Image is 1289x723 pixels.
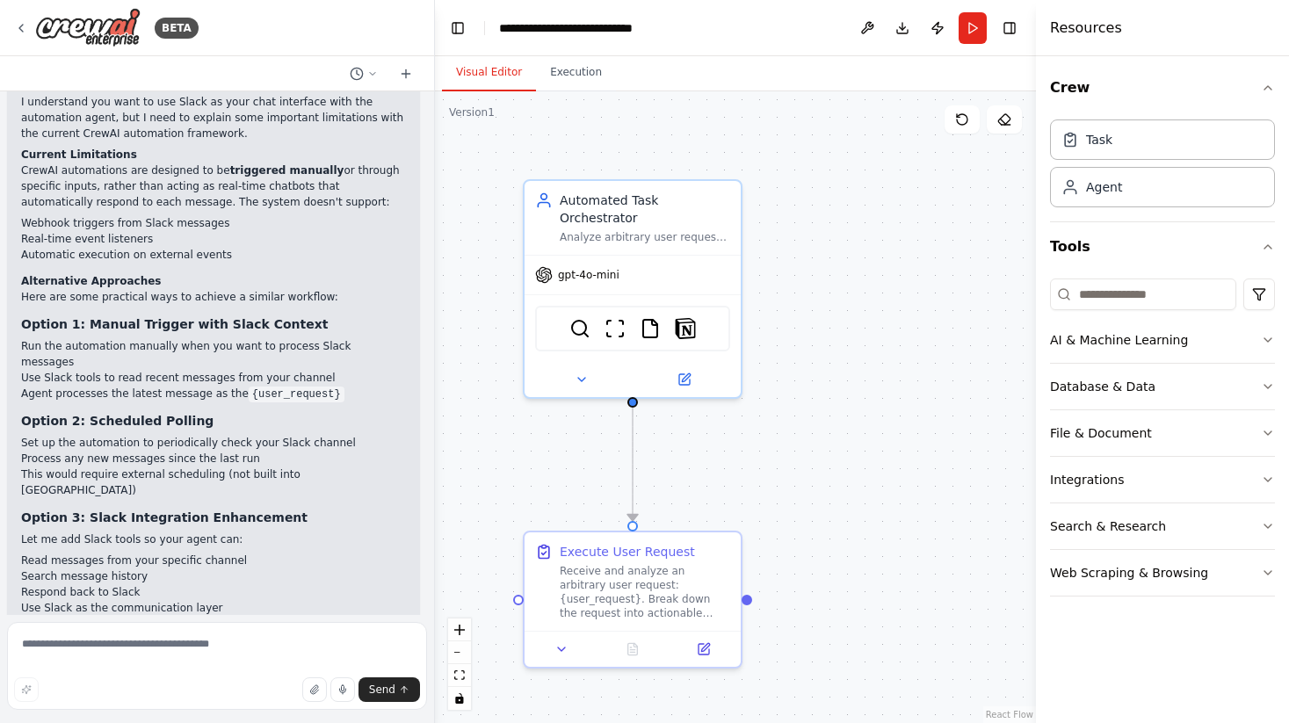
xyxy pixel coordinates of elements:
[21,148,137,161] strong: Current Limitations
[675,318,696,339] img: Notion
[445,16,470,40] button: Hide left sidebar
[21,584,406,600] li: Respond back to Slack
[1050,424,1152,442] div: File & Document
[1050,457,1275,502] button: Integrations
[21,510,308,524] strong: Option 3: Slack Integration Enhancement
[499,19,687,37] nav: breadcrumb
[21,568,406,584] li: Search message history
[560,543,695,560] div: Execute User Request
[1086,178,1122,196] div: Agent
[449,105,495,119] div: Version 1
[155,18,199,39] div: BETA
[1050,18,1122,39] h4: Resources
[21,370,406,386] li: Use Slack tools to read recent messages from your channel
[21,466,406,498] li: This would require external scheduling (not built into [GEOGRAPHIC_DATA])
[21,289,406,305] p: Here are some practical ways to achieve a similar workflow:
[1050,222,1275,271] button: Tools
[605,318,626,339] img: ScrapeWebsiteTool
[560,192,730,227] div: Automated Task Orchestrator
[392,63,420,84] button: Start a new chat
[560,230,730,244] div: Analyze arbitrary user requests, assess available tools and capabilities, and execute as much wor...
[14,677,39,702] button: Improve this prompt
[624,408,641,521] g: Edge from 42d9c359-a099-426b-8ef2-f366cb26a88f to 879c95f0-d8fe-42ae-bea1-d4998e1b9499
[1050,517,1166,535] div: Search & Research
[1050,550,1275,596] button: Web Scraping & Browsing
[448,641,471,664] button: zoom out
[1086,131,1112,148] div: Task
[448,664,471,687] button: fit view
[634,369,734,390] button: Open in side panel
[369,683,395,697] span: Send
[21,553,406,568] li: Read messages from your specific channel
[560,564,730,620] div: Receive and analyze an arbitrary user request: {user_request}. Break down the request into action...
[21,338,406,370] li: Run the automation manually when you want to process Slack messages
[523,531,742,669] div: Execute User RequestReceive and analyze an arbitrary user request: {user_request}. Break down the...
[21,386,406,401] li: Agent processes the latest message as the
[1050,331,1188,349] div: AI & Machine Learning
[1050,471,1124,488] div: Integrations
[1050,503,1275,549] button: Search & Research
[21,231,406,247] li: Real-time event listeners
[21,215,406,231] li: Webhook triggers from Slack messages
[1050,564,1208,582] div: Web Scraping & Browsing
[997,16,1022,40] button: Hide right sidebar
[1050,112,1275,221] div: Crew
[21,531,406,547] p: Let me add Slack tools so your agent can:
[249,387,344,402] code: {user_request}
[21,247,406,263] li: Automatic execution on external events
[986,710,1033,719] a: React Flow attribution
[523,179,742,399] div: Automated Task OrchestratorAnalyze arbitrary user requests, assess available tools and capabiliti...
[1050,410,1275,456] button: File & Document
[558,268,619,282] span: gpt-4o-mini
[21,435,406,451] li: Set up the automation to periodically check your Slack channel
[569,318,590,339] img: SerperDevTool
[343,63,385,84] button: Switch to previous chat
[596,639,670,660] button: No output available
[1050,317,1275,363] button: AI & Machine Learning
[21,414,214,428] strong: Option 2: Scheduled Polling
[536,54,616,91] button: Execution
[1050,364,1275,409] button: Database & Data
[1050,63,1275,112] button: Crew
[330,677,355,702] button: Click to speak your automation idea
[1050,378,1155,395] div: Database & Data
[21,317,328,331] strong: Option 1: Manual Trigger with Slack Context
[448,618,471,641] button: zoom in
[21,600,406,616] li: Use Slack as the communication layer
[302,677,327,702] button: Upload files
[230,164,344,177] strong: triggered manually
[448,618,471,710] div: React Flow controls
[21,94,406,141] p: I understand you want to use Slack as your chat interface with the automation agent, but I need t...
[673,639,734,660] button: Open in side panel
[21,275,162,287] strong: Alternative Approaches
[35,8,141,47] img: Logo
[21,451,406,466] li: Process any new messages since the last run
[442,54,536,91] button: Visual Editor
[448,687,471,710] button: toggle interactivity
[21,163,406,210] p: CrewAI automations are designed to be or through specific inputs, rather than acting as real-time...
[358,677,420,702] button: Send
[1050,271,1275,611] div: Tools
[640,318,661,339] img: FileReadTool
